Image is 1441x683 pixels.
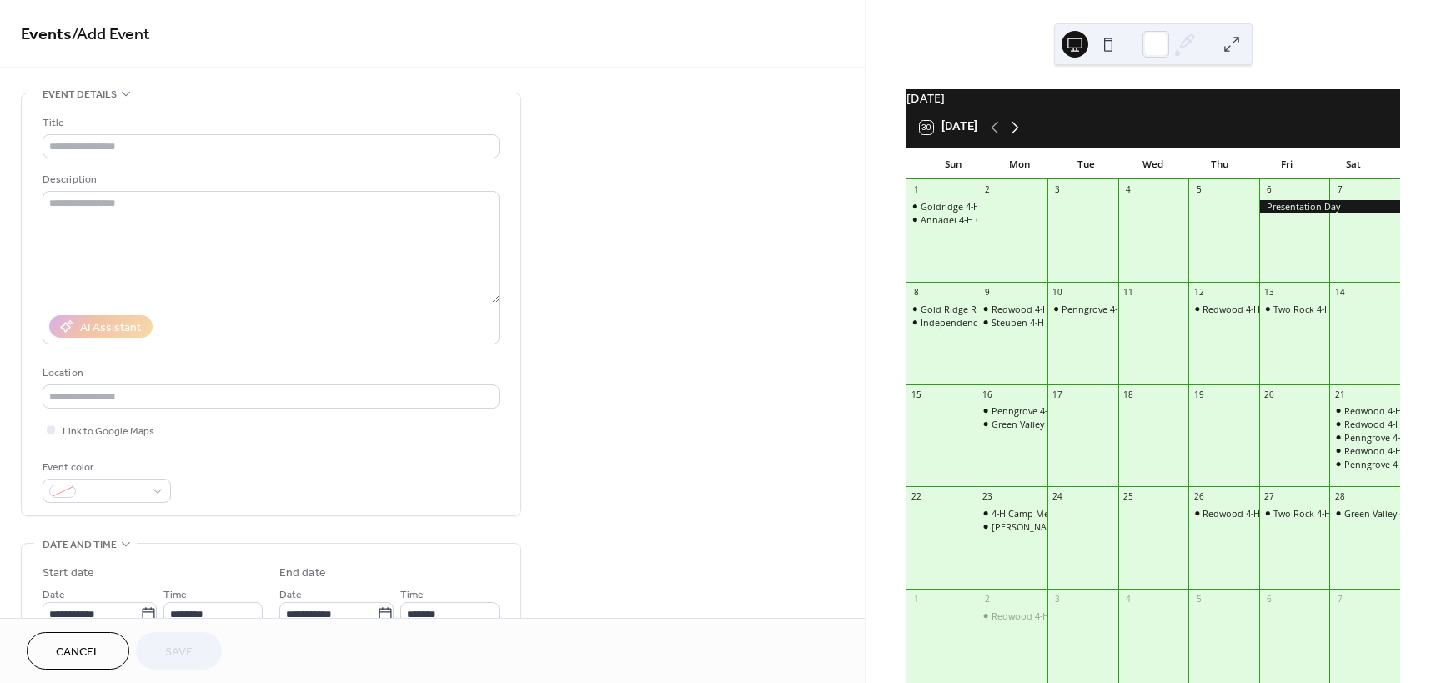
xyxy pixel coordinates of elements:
div: 24 [1052,491,1063,503]
div: 17 [1052,389,1063,400]
div: 14 [1334,286,1346,298]
div: Independence 4-H Cooking [906,316,977,329]
div: Gold Ridge Rabbits [906,303,977,315]
div: Redwood 4-H Poultry [992,610,1082,622]
div: 18 [1122,389,1134,400]
div: Redwood 4-H Poultry [1188,303,1259,315]
div: Gold Ridge Rabbits [921,303,1003,315]
div: 23 [982,491,993,503]
div: Redwood 4-H Club Meeting [992,303,1109,315]
div: Redwood 4-H Poultry [977,610,1047,622]
div: Two Rock 4-H Sewing [1273,507,1363,520]
div: Tue [1053,148,1120,180]
div: 26 [1193,491,1205,503]
div: Penngrove 4-H Arts & Crafts [1329,458,1400,470]
div: Goldridge 4-H Gift Making Project [921,200,1065,213]
div: 4-H Camp Meeting [992,507,1071,520]
div: 3 [1052,184,1063,196]
div: Two Rock 4-H Sewing [1273,303,1363,315]
div: Redwood 4-H Baking [1344,404,1433,417]
div: Penngrove 4-[PERSON_NAME] [992,404,1119,417]
div: Steuben 4-H Club Meeting [992,316,1104,329]
div: Redwood 4-H Beef [1329,418,1400,430]
div: 16 [982,389,993,400]
div: Steuben 4-H Club Meeting [977,316,1047,329]
span: Time [400,586,424,604]
div: 4-H Camp Meeting [977,507,1047,520]
div: Redwood 4-H Baking [1329,404,1400,417]
div: 22 [911,491,922,503]
span: Date [279,586,302,604]
div: 20 [1263,389,1275,400]
div: Description [43,171,496,188]
span: Date and time [43,536,117,554]
div: Green Valley 4-H Food Preservation, Baking & Arts & Crafts [1329,507,1400,520]
div: Fri [1253,148,1320,180]
div: 9 [982,286,993,298]
div: Redwood 4-H Poultry [1203,303,1293,315]
div: 2 [982,593,993,605]
div: 21 [1334,389,1346,400]
div: 10 [1052,286,1063,298]
div: Title [43,114,496,132]
div: Sat [1320,148,1387,180]
div: 5 [1193,184,1205,196]
div: Redwood 4-H Beef [1344,418,1423,430]
div: Wed [1120,148,1187,180]
div: Redwood 4-H Club Meeting [977,303,1047,315]
div: Redwood 4-H Rabbit & Cavy [1188,507,1259,520]
div: 4 [1122,184,1134,196]
div: 15 [911,389,922,400]
span: Date [43,586,65,604]
div: Sun [920,148,987,180]
div: Two Rock 4-H Sewing [1259,507,1330,520]
div: Annadel 4-H Cooking [921,213,1012,226]
a: Events [21,18,72,51]
div: Green Valley 4-H Meeting [977,418,1047,430]
button: 30[DATE] [914,117,983,138]
div: 3 [1052,593,1063,605]
div: 12 [1193,286,1205,298]
span: Event details [43,86,117,103]
span: Link to Google Maps [63,423,154,440]
div: 6 [1263,593,1275,605]
span: Cancel [56,644,100,661]
div: Presentation Day [1259,200,1400,213]
div: Event color [43,459,168,476]
a: Cancel [27,632,129,670]
div: 11 [1122,286,1134,298]
div: 2 [982,184,993,196]
div: Mon [987,148,1053,180]
div: Redwood 4-H Rabbit & Cavy [1203,507,1322,520]
div: Goldridge 4-H Gift Making Project [906,200,977,213]
div: [DATE] [906,89,1400,108]
div: 5 [1193,593,1205,605]
div: 13 [1263,286,1275,298]
div: Thu [1187,148,1253,180]
div: [PERSON_NAME] 4-H Sheep [992,520,1109,533]
div: Redwood 4-H Crafts [1344,444,1429,457]
span: / Add Event [72,18,150,51]
div: 6 [1263,184,1275,196]
div: Independence 4-H Cooking [921,316,1037,329]
div: 1 [911,593,922,605]
div: Penngrove 4-H Club Meeting [1047,303,1118,315]
div: 28 [1334,491,1346,503]
span: Time [163,586,187,604]
div: Penngrove 4-H Cooking [1329,431,1400,444]
div: Start date [43,565,94,582]
div: Location [43,364,496,382]
div: End date [279,565,326,582]
div: Canfield 4-H Sheep [977,520,1047,533]
div: Green Valley 4-H Meeting [992,418,1098,430]
div: 27 [1263,491,1275,503]
div: 7 [1334,593,1346,605]
div: 8 [911,286,922,298]
div: Annadel 4-H Cooking [906,213,977,226]
div: 25 [1122,491,1134,503]
div: Two Rock 4-H Sewing [1259,303,1330,315]
div: Penngrove 4-H Swine [977,404,1047,417]
div: Redwood 4-H Crafts [1329,444,1400,457]
div: 4 [1122,593,1134,605]
div: 19 [1193,389,1205,400]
